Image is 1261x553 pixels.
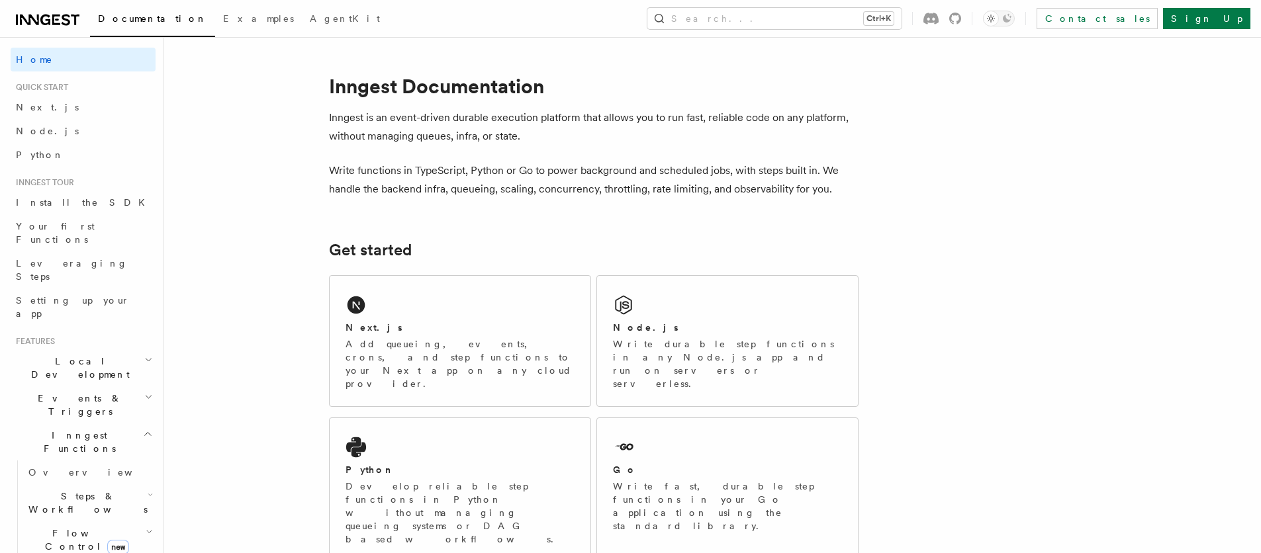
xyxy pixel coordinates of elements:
[11,48,156,71] a: Home
[983,11,1015,26] button: Toggle dark mode
[16,149,64,160] span: Python
[11,119,156,143] a: Node.js
[23,527,146,553] span: Flow Control
[329,108,859,146] p: Inngest is an event-driven durable execution platform that allows you to run fast, reliable code ...
[11,82,68,93] span: Quick start
[346,321,402,334] h2: Next.js
[11,288,156,325] a: Setting up your app
[11,429,143,455] span: Inngest Functions
[346,337,575,390] p: Add queueing, events, crons, and step functions to your Next app on any cloud provider.
[98,13,207,24] span: Documentation
[329,74,859,98] h1: Inngest Documentation
[11,251,156,288] a: Leveraging Steps
[11,392,144,418] span: Events & Triggers
[613,480,842,532] p: Write fast, durable step functions in your Go application using the standard library.
[11,423,156,460] button: Inngest Functions
[28,467,165,478] span: Overview
[11,191,156,214] a: Install the SDK
[16,258,128,282] span: Leveraging Steps
[329,241,412,259] a: Get started
[1037,8,1158,29] a: Contact sales
[16,53,53,66] span: Home
[16,295,130,319] span: Setting up your app
[11,214,156,251] a: Your first Functions
[302,4,388,36] a: AgentKit
[11,336,55,347] span: Features
[613,337,842,390] p: Write durable step functions in any Node.js app and run on servers or serverless.
[647,8,902,29] button: Search...Ctrl+K
[16,221,95,245] span: Your first Functions
[613,463,637,476] h2: Go
[346,463,395,476] h2: Python
[11,95,156,119] a: Next.js
[310,13,380,24] span: AgentKit
[23,460,156,484] a: Overview
[1163,8,1250,29] a: Sign Up
[223,13,294,24] span: Examples
[23,484,156,521] button: Steps & Workflows
[329,161,859,198] p: Write functions in TypeScript, Python or Go to power background and scheduled jobs, with steps bu...
[11,349,156,386] button: Local Development
[215,4,302,36] a: Examples
[16,126,79,136] span: Node.js
[329,275,591,407] a: Next.jsAdd queueing, events, crons, and step functions to your Next app on any cloud provider.
[613,321,678,334] h2: Node.js
[16,197,153,208] span: Install the SDK
[16,102,79,112] span: Next.js
[864,12,894,25] kbd: Ctrl+K
[346,480,575,546] p: Develop reliable step functions in Python without managing queueing systems or DAG based workflows.
[596,275,859,407] a: Node.jsWrite durable step functions in any Node.js app and run on servers or serverless.
[11,386,156,423] button: Events & Triggers
[90,4,215,37] a: Documentation
[23,489,148,516] span: Steps & Workflows
[11,355,144,381] span: Local Development
[11,177,74,188] span: Inngest tour
[11,143,156,167] a: Python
